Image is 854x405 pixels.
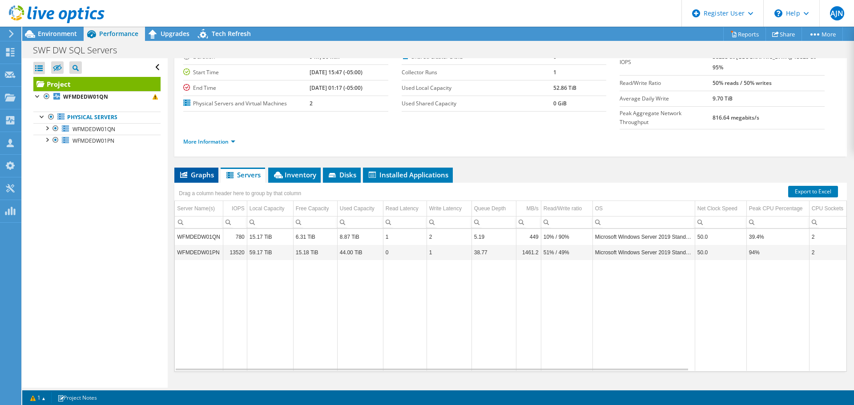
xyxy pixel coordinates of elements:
div: Local Capacity [250,203,285,214]
span: WFMDEDW01QN [73,125,115,133]
div: CPU Sockets [812,203,843,214]
td: Column Peak CPU Percentage, Value 39.4% [746,229,809,245]
b: 50% reads / 50% writes [713,79,772,87]
span: AJN [830,6,844,20]
td: Column MB/s, Value 449 [516,229,541,245]
td: Column Queue Depth, Value 38.77 [471,245,516,260]
td: Column Net Clock Speed, Value 50.0 [695,245,746,260]
label: Peak Aggregate Network Throughput [620,109,713,127]
div: Write Latency [429,203,462,214]
td: Column Server Name(s), Value WFMDEDW01QN [175,229,223,245]
td: Column IOPS, Value 780 [223,229,247,245]
span: Tech Refresh [212,29,251,38]
td: Column Peak CPU Percentage, Value 94% [746,245,809,260]
td: Read/Write ratio Column [541,201,592,217]
label: Used Local Capacity [402,84,553,92]
td: Write Latency Column [427,201,471,217]
a: Reports [723,27,766,41]
td: CPU Sockets Column [809,201,851,217]
td: Column Read/Write ratio, Value 10% / 90% [541,229,592,245]
a: Physical Servers [33,112,161,123]
div: Net Clock Speed [697,203,737,214]
td: Column OS, Value Microsoft Windows Server 2019 Standard [592,245,695,260]
td: IOPS Column [223,201,247,217]
span: WFMDEDW01PN [73,137,114,144]
label: Average Daily Write [620,94,713,103]
td: Column Server Name(s), Filter cell [175,216,223,228]
td: MB/s Column [516,201,541,217]
td: Server Name(s) Column [175,201,223,217]
td: Net Clock Speed Column [695,201,746,217]
td: Free Capacity Column [293,201,337,217]
td: Column Queue Depth, Value 5.19 [471,229,516,245]
span: Disks [327,170,356,179]
td: Queue Depth Column [471,201,516,217]
div: MB/s [526,203,538,214]
b: 816.64 megabits/s [713,114,759,121]
td: Column Queue Depth, Filter cell [471,216,516,228]
td: Column CPU Sockets, Value 2 [809,245,851,260]
td: Column Write Latency, Value 2 [427,229,471,245]
b: WFMDEDW01QN [63,93,108,100]
td: Column Used Capacity, Filter cell [337,216,383,228]
label: Collector Runs [402,68,553,77]
td: Column Read/Write ratio, Value 51% / 49% [541,245,592,260]
td: Local Capacity Column [247,201,293,217]
div: Queue Depth [474,203,506,214]
a: WFMDEDW01PN [33,135,161,146]
td: Column Server Name(s), Value WFMDEDW01PN [175,245,223,260]
label: End Time [183,84,310,92]
td: Column Used Capacity, Value 44.00 TiB [337,245,383,260]
span: Installed Applications [367,170,448,179]
td: Column Free Capacity, Filter cell [293,216,337,228]
td: Peak CPU Percentage Column [746,201,809,217]
a: Project Notes [51,392,103,403]
td: Column Used Capacity, Value 8.87 TiB [337,229,383,245]
b: [DATE] 01:17 (-05:00) [310,84,363,92]
td: Used Capacity Column [337,201,383,217]
td: Column Write Latency, Value 1 [427,245,471,260]
b: 52.86 TiB [553,84,576,92]
td: OS Column [592,201,695,217]
span: Inventory [273,170,316,179]
span: Servers [225,170,261,179]
h1: SWF DW SQL Servers [29,45,131,55]
td: Column MB/s, Filter cell [516,216,541,228]
td: Column CPU Sockets, Value 2 [809,229,851,245]
td: Column Read Latency, Value 1 [383,229,427,245]
td: Column CPU Sockets, Filter cell [809,216,851,228]
td: Column Local Capacity, Filter cell [247,216,293,228]
a: 1 [24,392,52,403]
label: Used Shared Capacity [402,99,553,108]
label: IOPS [620,58,713,67]
td: Column Net Clock Speed, Value 50.0 [695,229,746,245]
td: Column MB/s, Value 1461.2 [516,245,541,260]
label: Start Time [183,68,310,77]
td: Column OS, Value Microsoft Windows Server 2019 Standard [592,229,695,245]
div: Read Latency [386,203,419,214]
td: Column Net Clock Speed, Filter cell [695,216,746,228]
span: Performance [99,29,138,38]
div: Drag a column header here to group by that column [177,187,303,200]
div: IOPS [232,203,245,214]
div: Used Capacity [340,203,375,214]
td: Column IOPS, Value 13520 [223,245,247,260]
span: Environment [38,29,77,38]
a: More Information [183,138,235,145]
a: More [802,27,843,41]
a: Project [33,77,161,91]
div: Peak CPU Percentage [749,203,803,214]
div: Server Name(s) [177,203,215,214]
span: Graphs [179,170,214,179]
b: 0 [553,53,556,60]
td: Column Read Latency, Filter cell [383,216,427,228]
td: Column Peak CPU Percentage, Filter cell [746,216,809,228]
a: WFMDEDW01QN [33,123,161,135]
b: 9.70 TiB [713,95,733,102]
a: Export to Excel [788,186,838,197]
td: Column IOPS, Filter cell [223,216,247,228]
label: Physical Servers and Virtual Machines [183,99,310,108]
div: Data grid [174,183,847,372]
a: Share [765,27,802,41]
div: Read/Write ratio [544,203,582,214]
